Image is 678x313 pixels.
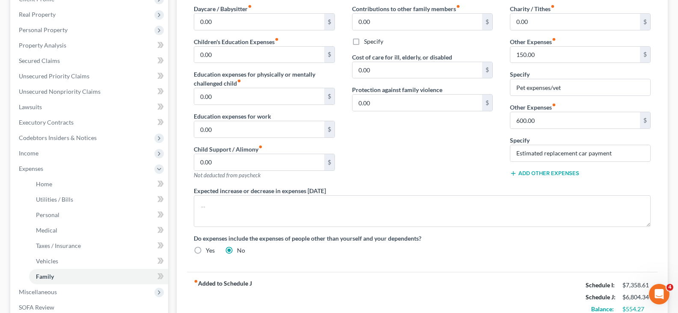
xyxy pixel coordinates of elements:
a: Vehicles [29,253,168,269]
a: Home [29,176,168,192]
label: Education expenses for work [194,112,271,121]
label: Other Expenses [510,103,556,112]
span: Utilities / Bills [36,196,73,203]
i: fiber_manual_record [551,4,555,9]
div: $ [324,88,335,104]
a: Utilities / Bills [29,192,168,207]
span: Codebtors Insiders & Notices [19,134,97,141]
span: Real Property [19,11,56,18]
span: Miscellaneous [19,288,57,295]
span: SOFA Review [19,304,54,311]
span: Income [19,149,38,157]
div: $7,358.61 [622,281,651,289]
span: Unsecured Nonpriority Claims [19,88,101,95]
span: Home [36,180,52,188]
label: Do expenses include the expenses of people other than yourself and your dependents? [194,234,651,243]
div: $ [324,154,335,170]
input: Specify... [510,79,650,95]
label: Daycare / Babysitter [194,4,252,13]
i: fiber_manual_record [194,279,198,283]
input: Specify... [510,145,650,161]
span: Taxes / Insurance [36,242,81,249]
input: -- [352,95,482,111]
div: $ [640,47,650,63]
input: -- [194,14,324,30]
label: Specify [510,136,530,145]
div: $ [324,47,335,63]
input: -- [510,112,640,128]
div: $ [482,14,492,30]
a: Unsecured Priority Claims [12,69,168,84]
a: Property Analysis [12,38,168,53]
label: Charity / Tithes [510,4,555,13]
span: Property Analysis [19,42,66,49]
strong: Schedule J: [586,293,616,301]
span: Personal Property [19,26,68,33]
a: Lawsuits [12,99,168,115]
i: fiber_manual_record [552,37,556,42]
i: fiber_manual_record [552,103,556,107]
span: Lawsuits [19,103,42,110]
input: -- [510,14,640,30]
label: Specify [364,37,383,46]
label: Specify [510,70,530,79]
i: fiber_manual_record [258,145,263,149]
strong: Schedule I: [586,281,615,289]
div: $ [324,14,335,30]
div: $ [482,95,492,111]
div: $ [640,14,650,30]
i: fiber_manual_record [456,4,460,9]
a: Secured Claims [12,53,168,69]
i: fiber_manual_record [275,37,279,42]
label: Child Support / Alimony [194,145,263,154]
label: Contributions to other family members [352,4,460,13]
span: Family [36,273,54,280]
span: Vehicles [36,257,58,265]
label: Yes [206,246,215,255]
button: Add Other Expenses [510,170,579,177]
label: No [237,246,245,255]
input: -- [194,154,324,170]
span: Executory Contracts [19,119,74,126]
label: Children's Education Expenses [194,37,279,46]
label: Cost of care for ill, elderly, or disabled [352,53,452,62]
input: -- [194,88,324,104]
div: $ [640,112,650,128]
div: $ [324,121,335,137]
iframe: Intercom live chat [649,284,669,304]
strong: Balance: [591,305,614,313]
i: fiber_manual_record [248,4,252,9]
span: Not deducted from paycheck [194,172,261,179]
input: -- [510,47,640,63]
span: Secured Claims [19,57,60,64]
a: Executory Contracts [12,115,168,130]
label: Other Expenses [510,37,556,46]
input: -- [352,14,482,30]
i: fiber_manual_record [237,79,241,83]
span: Unsecured Priority Claims [19,72,89,80]
label: Expected increase or decrease in expenses [DATE] [194,186,326,195]
a: Taxes / Insurance [29,238,168,253]
span: Expenses [19,165,43,172]
input: -- [194,121,324,137]
label: Education expenses for physically or mentally challenged child [194,70,335,88]
a: Unsecured Nonpriority Claims [12,84,168,99]
a: Personal [29,207,168,223]
input: -- [352,62,482,78]
div: $6,804.34 [622,293,651,301]
span: 4 [666,284,673,291]
a: Medical [29,223,168,238]
span: Medical [36,227,57,234]
a: Family [29,269,168,284]
span: Personal [36,211,59,218]
div: $ [482,62,492,78]
label: Protection against family violence [352,85,442,94]
input: -- [194,47,324,63]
